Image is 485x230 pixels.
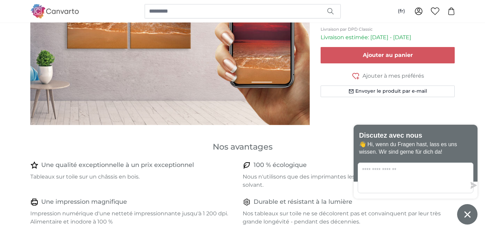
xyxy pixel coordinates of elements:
h4: Durable et résistant à la lumière [254,197,352,207]
p: Impression numérique d'une netteté impressionnante jusqu'à 1 200 dpi. Alimentaire et inodore à 100 % [30,210,237,226]
img: Canvarto [30,4,79,18]
button: Ajouter au panier [321,47,455,63]
span: Ajouter à mes préférés [362,72,424,80]
span: Ajouter au panier [363,52,413,58]
button: Envoyer le produit par e-mail [321,86,455,97]
h4: Une qualité exceptionnelle à un prix exceptionnel [41,160,194,170]
button: (fr) [392,5,410,17]
button: Ajouter à mes préférés [321,72,455,80]
h4: Une impression magnifique [41,197,127,207]
inbox-online-store-chat: Chat de la boutique en ligne Shopify [352,125,480,225]
p: Tableaux sur toile sur un châssis en bois. [30,173,237,181]
p: Nos tableaux sur toile ne se décolorent pas et convainquent par leur très grande longévité - pend... [243,210,450,226]
h3: Nos avantages [30,141,455,152]
p: Livraison estimée: [DATE] - [DATE] [321,33,455,42]
p: Nous n'utilisons que des imprimantes les plus modernes et des encres sans solvant. [243,173,450,189]
h4: 100 % écologique [254,160,307,170]
p: Livraison par DPD Classic [321,27,455,32]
